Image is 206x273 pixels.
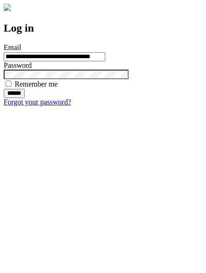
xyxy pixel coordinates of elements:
[4,98,71,106] a: Forgot your password?
[4,4,11,11] img: logo-4e3dc11c47720685a147b03b5a06dd966a58ff35d612b21f08c02c0306f2b779.png
[4,44,21,51] label: Email
[15,80,58,88] label: Remember me
[4,22,202,34] h2: Log in
[4,61,32,69] label: Password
